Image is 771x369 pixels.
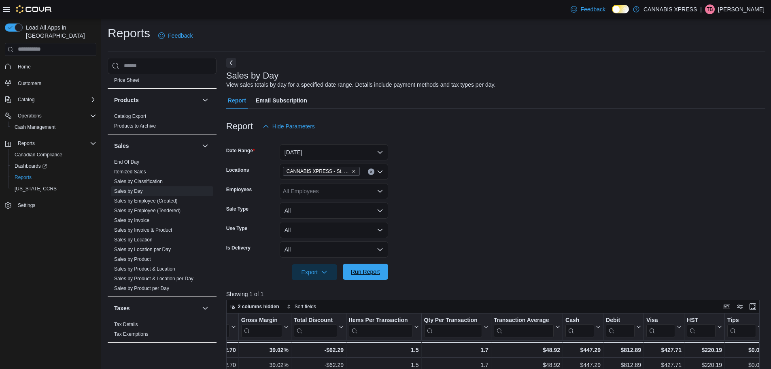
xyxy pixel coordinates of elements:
[295,303,316,310] span: Sort fields
[11,184,60,194] a: [US_STATE] CCRS
[168,32,193,40] span: Feedback
[241,316,288,337] button: Gross Margin
[114,331,149,337] a: Tax Exemptions
[2,110,100,122] button: Operations
[280,241,388,258] button: All
[18,202,35,209] span: Settings
[23,23,96,40] span: Load All Apps in [GEOGRAPHIC_DATA]
[687,345,722,355] div: $220.19
[192,316,229,324] div: Gross Profit
[644,4,697,14] p: CANNABIS XPRESS
[11,184,96,194] span: Washington CCRS
[349,316,412,324] div: Items Per Transaction
[108,320,217,342] div: Taxes
[15,186,57,192] span: [US_STATE] CCRS
[606,316,641,337] button: Debit
[108,25,150,41] h1: Reports
[226,81,496,89] div: View sales totals by day for a specified date range. Details include payment methods and tax type...
[114,247,171,252] a: Sales by Location per Day
[114,218,149,223] a: Sales by Invoice
[424,316,482,324] div: Qty Per Transaction
[226,122,253,131] h3: Report
[114,188,143,194] span: Sales by Day
[108,75,217,88] div: Pricing
[606,316,635,337] div: Debit
[15,200,96,210] span: Settings
[15,139,38,148] button: Reports
[114,198,178,204] span: Sales by Employee (Created)
[11,150,66,160] a: Canadian Compliance
[297,264,332,280] span: Export
[287,167,350,175] span: CANNABIS XPRESS - St. [PERSON_NAME] ([GEOGRAPHIC_DATA])
[114,159,139,165] a: End Of Day
[646,345,682,355] div: $427.71
[114,208,181,213] a: Sales by Employee (Tendered)
[192,345,236,355] div: $572.70
[114,322,138,327] a: Tax Details
[114,169,146,175] span: Itemized Sales
[15,174,32,181] span: Reports
[259,118,318,134] button: Hide Parameters
[377,169,383,175] button: Open list of options
[114,178,163,185] span: Sales by Classification
[687,316,716,337] div: HST
[727,316,763,337] button: Tips
[256,92,307,109] span: Email Subscription
[200,141,210,151] button: Sales
[612,5,629,13] input: Dark Mode
[15,111,45,121] button: Operations
[114,179,163,184] a: Sales by Classification
[228,92,246,109] span: Report
[8,172,100,183] button: Reports
[200,95,210,105] button: Products
[15,200,38,210] a: Settings
[349,316,412,337] div: Items Per Transaction
[11,150,96,160] span: Canadian Compliance
[241,316,282,337] div: Gross Margin
[15,95,96,105] span: Catalog
[18,96,34,103] span: Catalog
[108,157,217,296] div: Sales
[108,111,217,134] div: Products
[280,222,388,238] button: All
[114,169,146,175] a: Itemized Sales
[226,186,252,193] label: Employees
[18,113,42,119] span: Operations
[114,77,139,83] a: Price Sheet
[18,80,41,87] span: Customers
[15,62,96,72] span: Home
[8,160,100,172] a: Dashboards
[687,316,722,337] button: HST
[114,142,129,150] h3: Sales
[18,64,31,70] span: Home
[646,316,675,337] div: Visa
[368,169,374,175] button: Clear input
[200,303,210,313] button: Taxes
[349,316,419,337] button: Items Per Transaction
[114,275,193,282] span: Sales by Product & Location per Day
[727,345,763,355] div: $0.00
[565,316,594,324] div: Cash
[241,345,288,355] div: 39.02%
[114,142,199,150] button: Sales
[114,256,151,262] span: Sales by Product
[226,71,279,81] h3: Sales by Day
[606,345,641,355] div: $812.89
[646,316,675,324] div: Visa
[18,140,35,147] span: Reports
[241,316,282,324] div: Gross Margin
[2,138,100,149] button: Reports
[114,304,199,312] button: Taxes
[606,316,635,324] div: Debit
[11,173,35,182] a: Reports
[114,96,139,104] h3: Products
[283,167,360,176] span: CANNABIS XPRESS - St. George (Main Street)
[238,303,279,310] span: 2 columns hidden
[2,77,100,89] button: Customers
[114,113,146,119] span: Catalog Export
